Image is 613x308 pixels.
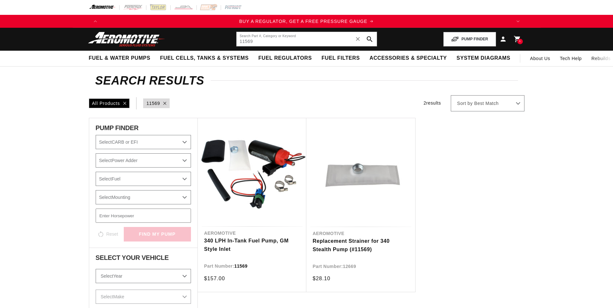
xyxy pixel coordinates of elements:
[313,237,409,253] a: Replacement Strainer for 340 Stealth Pump (#11569)
[73,15,541,28] slideshow-component: Translation missing: en.sections.announcements.announcement_bar
[317,51,365,66] summary: Fuel Filters
[237,32,377,46] input: Search by Part Number, Category or Keyword
[84,51,155,66] summary: Fuel & Water Pumps
[146,100,160,107] a: 11569
[253,51,316,66] summary: Fuel Regulators
[96,209,191,223] input: Enter Horsepower
[560,55,582,62] span: Tech Help
[530,56,550,61] span: About Us
[86,32,167,47] img: Aeromotive
[96,153,191,168] select: Power Adder
[355,34,361,44] span: ✕
[102,18,512,25] div: 1 of 4
[452,51,515,66] summary: System Diagrams
[457,100,473,107] span: Sort by
[96,254,191,262] div: Select Your Vehicle
[89,15,102,28] button: Translation missing: en.sections.announcements.previous_announcement
[322,55,360,62] span: Fuel Filters
[555,51,587,66] summary: Tech Help
[102,18,512,25] a: BUY A REGULATOR, GET A FREE PRESSURE GAUGE
[363,32,377,46] button: search button
[96,290,191,304] select: Make
[519,39,521,44] span: 1
[451,95,524,111] select: Sort by
[160,55,248,62] span: Fuel Cells, Tanks & Systems
[370,55,447,62] span: Accessories & Specialty
[96,135,191,149] select: CARB or EFI
[457,55,510,62] span: System Diagrams
[89,98,130,108] div: All Products
[591,55,610,62] span: Rebuilds
[258,55,312,62] span: Fuel Regulators
[96,172,191,186] select: Fuel
[89,55,151,62] span: Fuel & Water Pumps
[512,15,524,28] button: Translation missing: en.sections.announcements.next_announcement
[96,190,191,204] select: Mounting
[155,51,253,66] summary: Fuel Cells, Tanks & Systems
[96,269,191,283] select: Year
[102,18,512,25] div: Announcement
[443,32,496,46] button: PUMP FINDER
[424,100,441,106] span: 2 results
[525,51,555,66] a: About Us
[95,76,518,86] h2: Search Results
[365,51,452,66] summary: Accessories & Specialty
[96,125,139,131] span: PUMP FINDER
[239,19,367,24] span: BUY A REGULATOR, GET A FREE PRESSURE GAUGE
[204,237,300,253] a: 340 LPH In-Tank Fuel Pump, GM Style Inlet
